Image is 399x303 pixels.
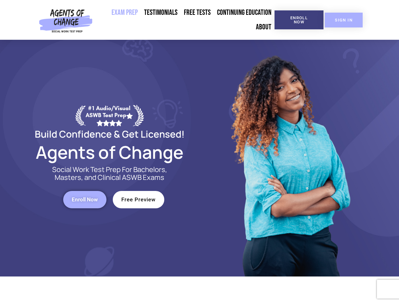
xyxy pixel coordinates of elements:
[113,191,164,208] a: Free Preview
[214,5,275,20] a: Continuing Education
[72,197,98,202] span: Enroll Now
[86,105,133,126] div: #1 Audio/Visual ASWB Test Prep
[285,16,313,24] span: Enroll Now
[63,191,106,208] a: Enroll Now
[253,20,275,34] a: About
[20,145,200,159] h2: Agents of Change
[335,18,353,22] span: SIGN IN
[325,13,363,27] a: SIGN IN
[181,5,214,20] a: Free Tests
[227,40,353,276] img: Website Image 1 (1)
[275,10,323,29] a: Enroll Now
[108,5,141,20] a: Exam Prep
[141,5,181,20] a: Testimonials
[121,197,156,202] span: Free Preview
[45,166,174,181] p: Social Work Test Prep For Bachelors, Masters, and Clinical ASWB Exams
[20,129,200,139] h2: Build Confidence & Get Licensed!
[95,5,275,34] nav: Menu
